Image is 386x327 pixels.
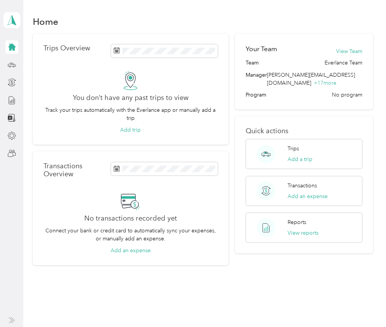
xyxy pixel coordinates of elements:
p: Transactions [288,182,317,190]
button: Add trip [120,126,141,134]
p: Reports [288,218,306,226]
button: Add a trip [288,155,312,163]
span: Manager [246,71,267,87]
span: + 17 more [314,80,336,86]
span: [PERSON_NAME][EMAIL_ADDRESS][DOMAIN_NAME] [267,72,355,86]
h2: You don’t have any past trips to view [73,94,188,102]
button: View Team [336,47,362,55]
span: Team [246,59,259,67]
h2: Your Team [246,44,277,54]
p: Trips Overview [43,44,90,52]
h1: Home [33,18,58,26]
button: Add an expense [288,192,328,200]
p: Quick actions [246,127,362,135]
h2: No transactions recorded yet [84,214,177,222]
p: Trips [288,145,299,153]
button: View reports [288,229,318,237]
p: Track your trips automatically with the Everlance app or manually add a trip [43,106,218,122]
p: Connect your bank or credit card to automatically sync your expenses, or manually add an expense. [43,227,218,243]
iframe: Everlance-gr Chat Button Frame [343,284,386,327]
span: Program [246,91,266,99]
p: Transactions Overview [43,162,107,178]
span: No program [332,91,362,99]
span: Everlance Team [325,59,362,67]
button: Add an expense [111,246,151,255]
